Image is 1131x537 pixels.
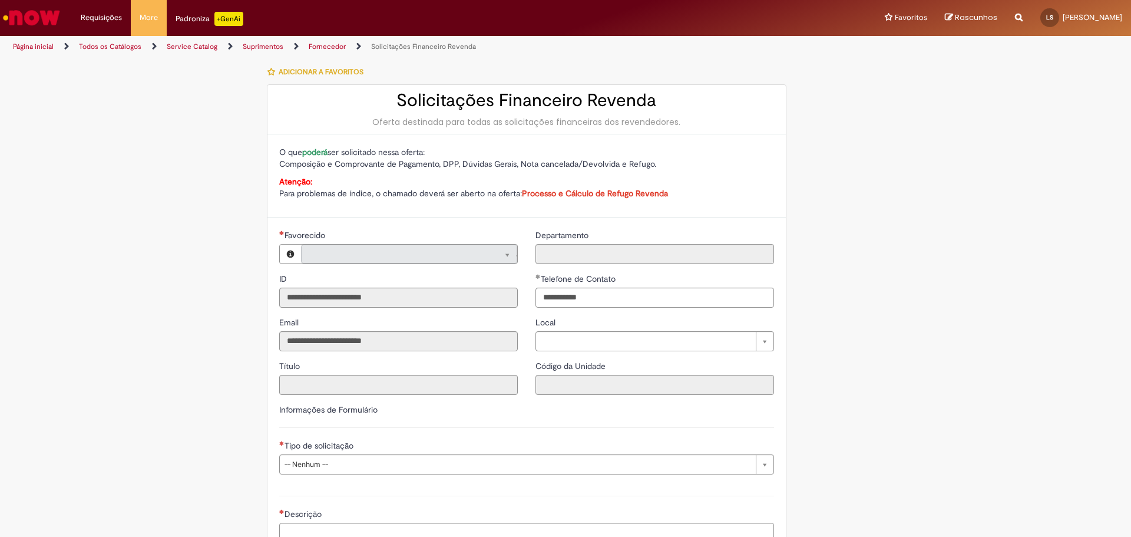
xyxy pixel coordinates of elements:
[13,42,54,51] a: Página inicial
[302,147,328,157] strong: poderá
[285,440,356,451] span: Tipo de solicitação
[279,360,302,372] label: Somente leitura - Título
[535,229,591,241] label: Somente leitura - Departamento
[279,146,774,170] p: O que ser solicitado nessa oferta: Composição e Comprovante de Pagamento, DPP, Dúvidas Gerais, No...
[279,331,518,351] input: Email
[285,455,750,474] span: -- Nenhum --
[945,12,997,24] a: Rascunhos
[279,229,328,241] label: Somente leitura - Necessários - Favorecido
[9,36,745,58] ul: Trilhas de página
[535,230,591,241] span: Somente leitura - Departamento
[535,331,774,351] a: Limpar campo Local
[279,176,312,187] strong: Atenção:
[279,317,301,328] span: Somente leitura - Email
[279,230,285,235] span: Necessários
[535,375,774,395] input: Código da Unidade
[1046,14,1053,21] span: LS
[535,244,774,264] input: Departamento
[535,274,541,279] span: Obrigatório Preenchido
[279,361,302,371] span: Somente leitura - Título
[279,91,774,110] h2: Solicitações Financeiro Revenda
[309,42,346,51] a: Fornecedor
[279,509,285,514] span: Necessários
[167,42,217,51] a: Service Catalog
[535,288,774,308] input: Telefone de Contato
[176,12,243,26] div: Padroniza
[280,245,301,263] button: Favorecido, Visualizar este registro
[279,317,301,328] label: Somente leitura - Email
[895,12,927,24] span: Favoritos
[1,6,62,29] img: ServiceNow
[279,67,363,77] span: Adicionar a Favoritos
[371,42,476,51] a: Solicitações Financeiro Revenda
[79,42,141,51] a: Todos os Catálogos
[279,176,774,199] p: Para problemas de índice, o chamado deverá ser aberto na oferta:
[285,230,328,241] span: Necessários - Favorecido
[285,509,324,519] span: Descrição
[522,188,668,199] a: Processo e Cálculo de Refugo Revenda
[279,116,774,128] div: Oferta destinada para todas as solicitações financeiras dos revendedores.
[1063,12,1122,22] span: [PERSON_NAME]
[214,12,243,26] p: +GenAi
[267,60,370,84] button: Adicionar a Favoritos
[541,274,618,284] span: Telefone de Contato
[955,12,997,23] span: Rascunhos
[279,404,378,415] label: Informações de Formulário
[279,441,285,446] span: Necessários
[535,317,558,328] span: Local
[81,12,122,24] span: Requisições
[535,361,608,371] span: Somente leitura - Código da Unidade
[140,12,158,24] span: More
[301,245,517,263] a: Limpar campo Favorecido
[279,288,518,308] input: ID
[279,273,289,285] label: Somente leitura - ID
[535,360,608,372] label: Somente leitura - Código da Unidade
[243,42,283,51] a: Suprimentos
[279,274,289,284] span: Somente leitura - ID
[279,375,518,395] input: Título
